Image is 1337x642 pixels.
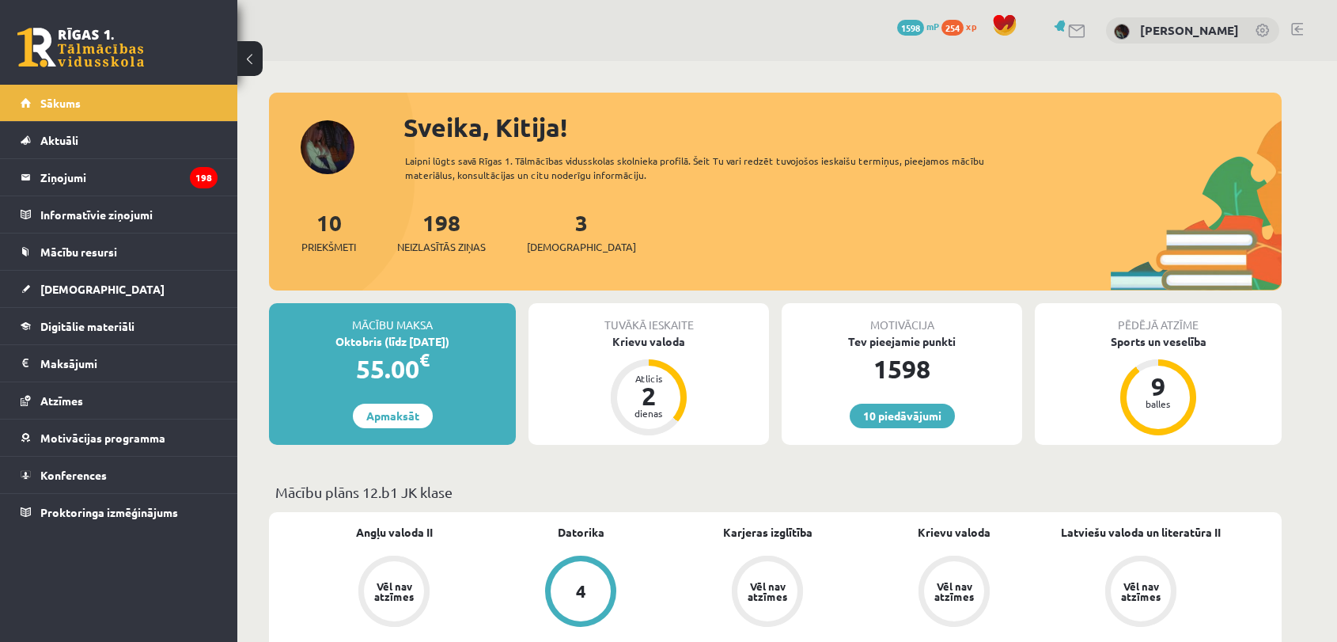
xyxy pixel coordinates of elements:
[21,85,218,121] a: Sākums
[1035,333,1282,438] a: Sports un veselība 9 balles
[40,282,165,296] span: [DEMOGRAPHIC_DATA]
[21,420,218,456] a: Motivācijas programma
[353,404,433,428] a: Apmaksāt
[269,350,516,388] div: 55.00
[1114,24,1130,40] img: Kitija Alfus
[40,245,117,259] span: Mācību resursi
[301,556,487,630] a: Vēl nav atzīmes
[397,239,486,255] span: Neizlasītās ziņas
[674,556,861,630] a: Vēl nav atzīmes
[419,348,430,371] span: €
[301,239,356,255] span: Priekšmeti
[40,196,218,233] legend: Informatīvie ziņojumi
[21,271,218,307] a: [DEMOGRAPHIC_DATA]
[723,524,812,541] a: Karjeras izglītība
[528,303,769,333] div: Tuvākā ieskaite
[897,20,939,32] a: 1598 mP
[356,524,433,541] a: Angļu valoda II
[397,208,486,255] a: 198Neizlasītās ziņas
[926,20,939,32] span: mP
[1134,399,1182,408] div: balles
[40,133,78,147] span: Aktuāli
[1061,524,1221,541] a: Latviešu valoda un literatūra II
[403,108,1282,146] div: Sveika, Kitija!
[527,208,636,255] a: 3[DEMOGRAPHIC_DATA]
[40,345,218,382] legend: Maksājumi
[40,431,165,445] span: Motivācijas programma
[782,350,1022,388] div: 1598
[17,28,144,67] a: Rīgas 1. Tālmācības vidusskola
[21,234,218,270] a: Mācību resursi
[487,556,674,630] a: 4
[528,333,769,350] div: Krievu valoda
[576,583,586,600] div: 4
[21,345,218,382] a: Maksājumi
[21,457,218,493] a: Konferences
[1134,374,1182,399] div: 9
[40,505,178,519] span: Proktoringa izmēģinājums
[782,333,1022,350] div: Tev pieejamie punkti
[269,333,516,350] div: Oktobris (līdz [DATE])
[275,481,1275,503] p: Mācību plāns 12.b1 JK klase
[941,20,984,32] a: 254 xp
[1140,22,1239,38] a: [PERSON_NAME]
[966,20,976,32] span: xp
[932,581,976,602] div: Vēl nav atzīmes
[897,20,924,36] span: 1598
[21,196,218,233] a: Informatīvie ziņojumi
[301,208,356,255] a: 10Priekšmeti
[625,408,672,418] div: dienas
[21,159,218,196] a: Ziņojumi198
[190,167,218,188] i: 198
[40,468,107,482] span: Konferences
[372,581,416,602] div: Vēl nav atzīmes
[941,20,964,36] span: 254
[918,524,990,541] a: Krievu valoda
[40,393,83,408] span: Atzīmes
[625,383,672,408] div: 2
[21,382,218,419] a: Atzīmes
[21,122,218,158] a: Aktuāli
[40,96,81,110] span: Sākums
[861,556,1047,630] a: Vēl nav atzīmes
[1035,303,1282,333] div: Pēdējā atzīme
[528,333,769,438] a: Krievu valoda Atlicis 2 dienas
[269,303,516,333] div: Mācību maksa
[21,494,218,530] a: Proktoringa izmēģinājums
[40,319,134,333] span: Digitālie materiāli
[850,404,955,428] a: 10 piedāvājumi
[625,374,672,383] div: Atlicis
[745,581,790,602] div: Vēl nav atzīmes
[405,154,1013,182] div: Laipni lūgts savā Rīgas 1. Tālmācības vidusskolas skolnieka profilā. Šeit Tu vari redzēt tuvojošo...
[527,239,636,255] span: [DEMOGRAPHIC_DATA]
[558,524,604,541] a: Datorika
[1035,333,1282,350] div: Sports un veselība
[21,308,218,344] a: Digitālie materiāli
[782,303,1022,333] div: Motivācija
[1047,556,1234,630] a: Vēl nav atzīmes
[40,159,218,196] legend: Ziņojumi
[1119,581,1163,602] div: Vēl nav atzīmes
